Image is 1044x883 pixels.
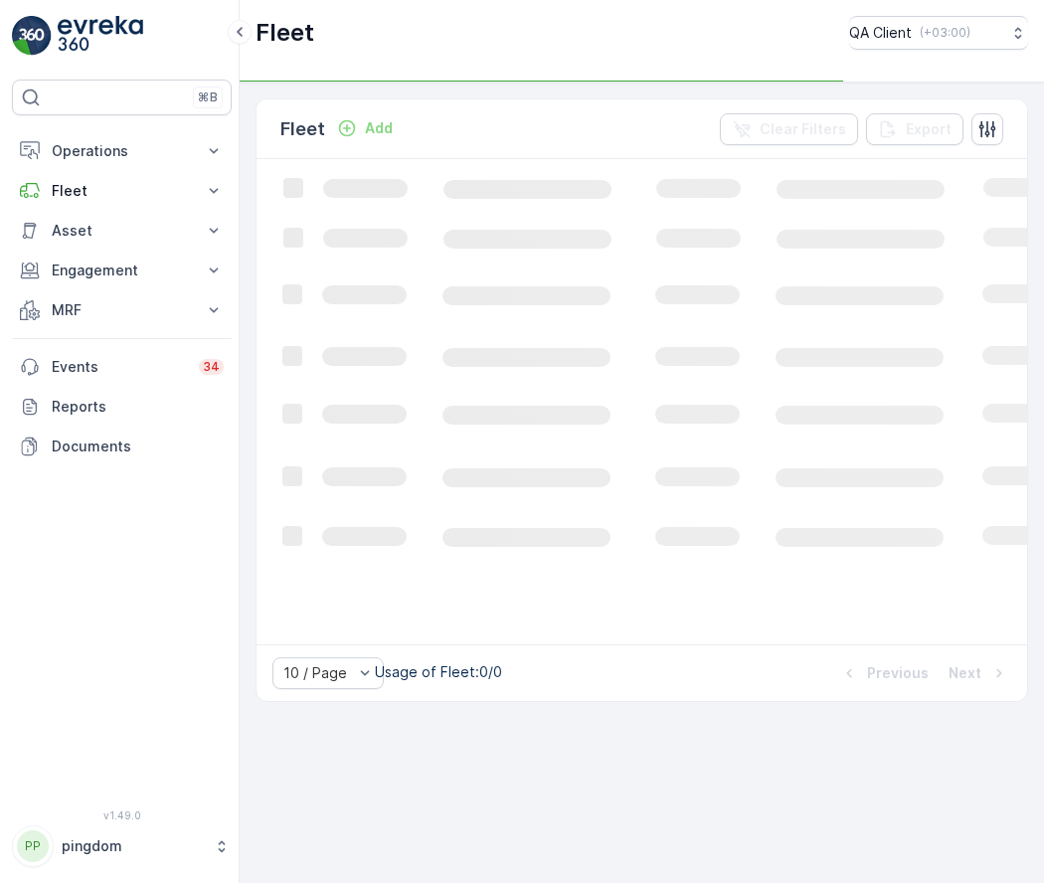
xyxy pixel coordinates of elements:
p: Reports [52,397,224,417]
p: Documents [52,437,224,456]
img: logo [12,16,52,56]
button: PPpingdom [12,825,232,867]
button: Next [947,661,1011,685]
button: Add [329,116,401,140]
button: Fleet [12,171,232,211]
p: Fleet [52,181,192,201]
p: Engagement [52,261,192,280]
p: QA Client [849,23,912,43]
p: Clear Filters [760,119,846,139]
button: Export [866,113,963,145]
p: 34 [203,359,220,375]
p: MRF [52,300,192,320]
button: Previous [837,661,931,685]
a: Events34 [12,347,232,387]
button: MRF [12,290,232,330]
span: v 1.49.0 [12,809,232,821]
button: QA Client(+03:00) [849,16,1028,50]
p: Usage of Fleet : 0/0 [375,662,502,682]
button: Operations [12,131,232,171]
button: Asset [12,211,232,251]
p: Add [365,118,393,138]
img: logo_light-DOdMpM7g.png [58,16,143,56]
a: Reports [12,387,232,427]
a: Documents [12,427,232,466]
p: Operations [52,141,192,161]
button: Engagement [12,251,232,290]
p: ( +03:00 ) [920,25,970,41]
div: PP [17,830,49,862]
p: Export [906,119,952,139]
p: Events [52,357,187,377]
p: Previous [867,663,929,683]
p: Fleet [256,17,314,49]
p: Next [949,663,981,683]
p: Fleet [280,115,325,143]
p: Asset [52,221,192,241]
p: ⌘B [198,89,218,105]
button: Clear Filters [720,113,858,145]
p: pingdom [62,836,204,856]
